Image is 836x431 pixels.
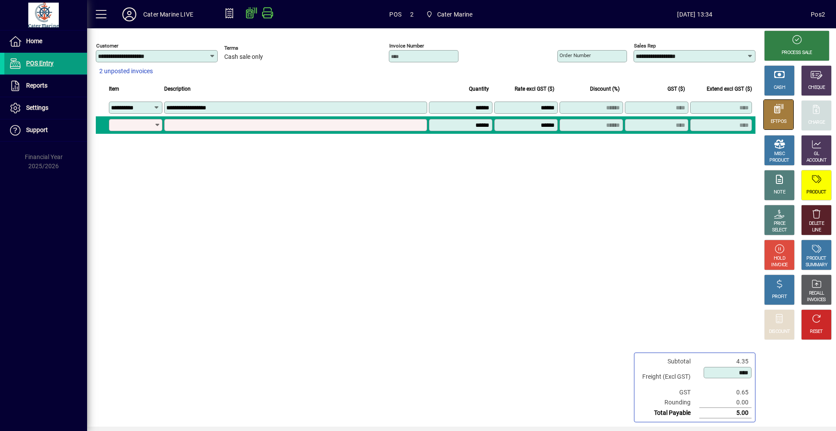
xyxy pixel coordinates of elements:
[422,7,476,22] span: Cater Marine
[809,290,824,297] div: RECALL
[772,227,787,234] div: SELECT
[634,43,656,49] mat-label: Sales rep
[26,60,54,67] span: POS Entry
[638,387,699,397] td: GST
[782,50,812,56] div: PROCESS SALE
[26,126,48,133] span: Support
[774,221,785,227] div: PRICE
[638,367,699,387] td: Freight (Excl GST)
[638,408,699,418] td: Total Payable
[771,119,787,125] div: EFTPOS
[769,157,789,164] div: PRODUCT
[806,262,827,268] div: SUMMARY
[579,7,811,21] span: [DATE] 13:34
[814,151,819,157] div: GL
[115,7,143,22] button: Profile
[707,84,752,94] span: Extend excl GST ($)
[96,43,118,49] mat-label: Customer
[638,397,699,408] td: Rounding
[810,329,823,335] div: RESET
[699,387,752,397] td: 0.65
[771,262,787,268] div: INVOICE
[699,356,752,367] td: 4.35
[4,31,87,52] a: Home
[224,54,263,61] span: Cash sale only
[774,85,785,91] div: CASH
[143,7,193,21] div: Cater Marine LIVE
[590,84,620,94] span: Discount (%)
[99,67,153,76] span: 2 unposted invoices
[699,397,752,408] td: 0.00
[26,82,47,89] span: Reports
[638,356,699,367] td: Subtotal
[806,157,826,164] div: ACCOUNT
[515,84,554,94] span: Rate excl GST ($)
[808,85,825,91] div: CHEQUE
[811,7,825,21] div: Pos2
[769,329,790,335] div: DISCOUNT
[560,52,591,58] mat-label: Order number
[774,255,785,262] div: HOLD
[806,255,826,262] div: PRODUCT
[774,151,785,157] div: MISC
[667,84,685,94] span: GST ($)
[809,221,824,227] div: DELETE
[4,119,87,141] a: Support
[410,7,414,21] span: 2
[774,189,785,196] div: NOTE
[26,104,48,111] span: Settings
[807,297,826,303] div: INVOICES
[808,119,825,126] div: CHARGE
[772,294,787,300] div: PROFIT
[389,43,424,49] mat-label: Invoice number
[806,189,826,196] div: PRODUCT
[26,37,42,44] span: Home
[389,7,401,21] span: POS
[4,97,87,119] a: Settings
[812,227,821,234] div: LINE
[164,84,191,94] span: Description
[469,84,489,94] span: Quantity
[437,7,473,21] span: Cater Marine
[224,45,276,51] span: Terms
[4,75,87,97] a: Reports
[96,64,156,79] button: 2 unposted invoices
[109,84,119,94] span: Item
[699,408,752,418] td: 5.00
